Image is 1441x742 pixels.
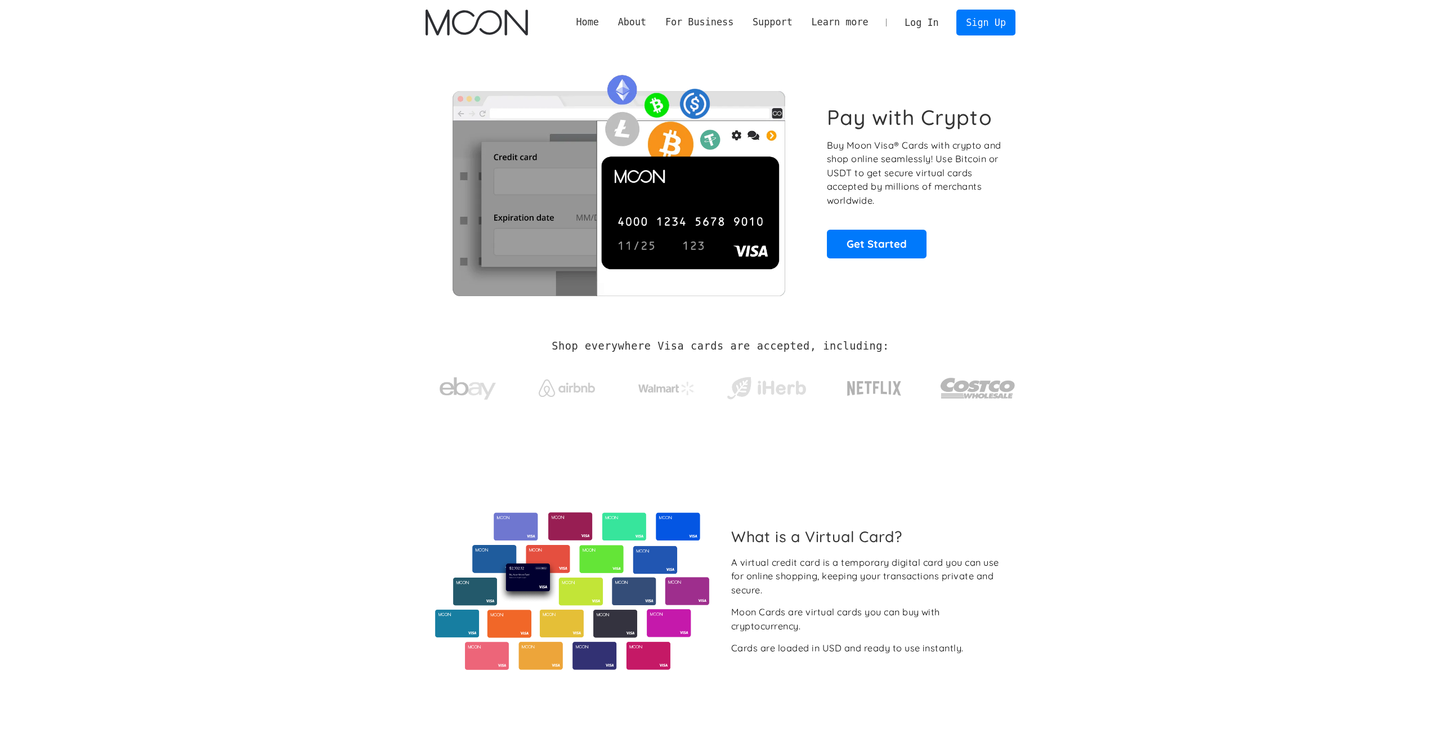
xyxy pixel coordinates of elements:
[824,363,925,408] a: Netflix
[525,368,609,403] a: Airbnb
[731,605,1006,633] div: Moon Cards are virtual cards you can buy with cryptocurrency.
[539,379,595,397] img: Airbnb
[802,15,878,29] div: Learn more
[625,370,709,401] a: Walmart
[618,15,647,29] div: About
[940,367,1015,409] img: Costco
[940,356,1015,415] a: Costco
[731,556,1006,597] div: A virtual credit card is a temporary digital card you can use for online shopping, keeping your t...
[724,363,808,409] a: iHerb
[426,10,527,35] img: Moon Logo
[731,528,1006,546] h2: What is a Virtual Card?
[665,15,733,29] div: For Business
[731,641,964,655] div: Cards are loaded in USD and ready to use instantly.
[426,67,811,296] img: Moon Cards let you spend your crypto anywhere Visa is accepted.
[753,15,793,29] div: Support
[956,10,1015,35] a: Sign Up
[827,105,992,130] h1: Pay with Crypto
[846,374,902,403] img: Netflix
[426,360,509,412] a: ebay
[656,15,743,29] div: For Business
[567,15,608,29] a: Home
[426,10,527,35] a: home
[433,512,711,670] img: Virtual cards from Moon
[827,138,1003,208] p: Buy Moon Visa® Cards with crypto and shop online seamlessly! Use Bitcoin or USDT to get secure vi...
[895,10,948,35] a: Log In
[608,15,656,29] div: About
[811,15,868,29] div: Learn more
[724,374,808,403] img: iHerb
[552,340,889,352] h2: Shop everywhere Visa cards are accepted, including:
[743,15,802,29] div: Support
[440,371,496,406] img: ebay
[827,230,927,258] a: Get Started
[638,382,695,395] img: Walmart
